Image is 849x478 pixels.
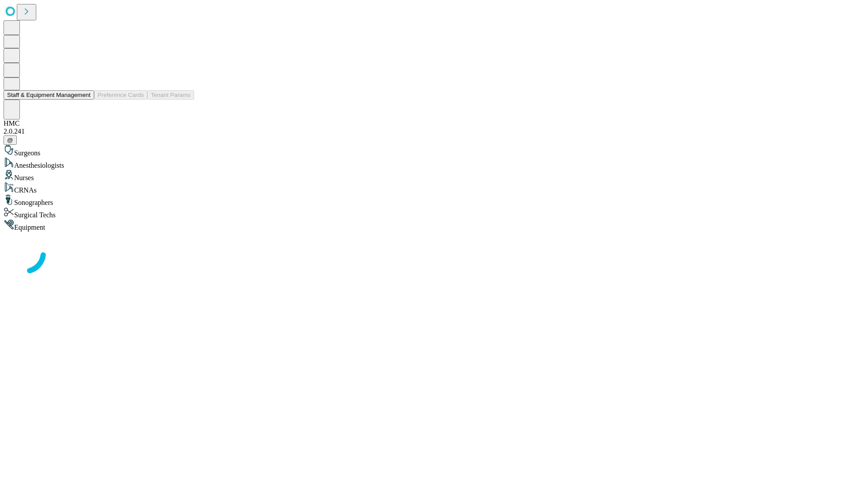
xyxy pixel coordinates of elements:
[4,90,94,100] button: Staff & Equipment Management
[4,170,845,182] div: Nurses
[4,135,17,145] button: @
[94,90,147,100] button: Preference Cards
[4,119,845,127] div: HMC
[4,182,845,194] div: CRNAs
[4,157,845,170] div: Anesthesiologists
[4,207,845,219] div: Surgical Techs
[147,90,194,100] button: Tenant Params
[4,219,845,231] div: Equipment
[4,194,845,207] div: Sonographers
[7,137,13,143] span: @
[4,127,845,135] div: 2.0.241
[4,145,845,157] div: Surgeons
